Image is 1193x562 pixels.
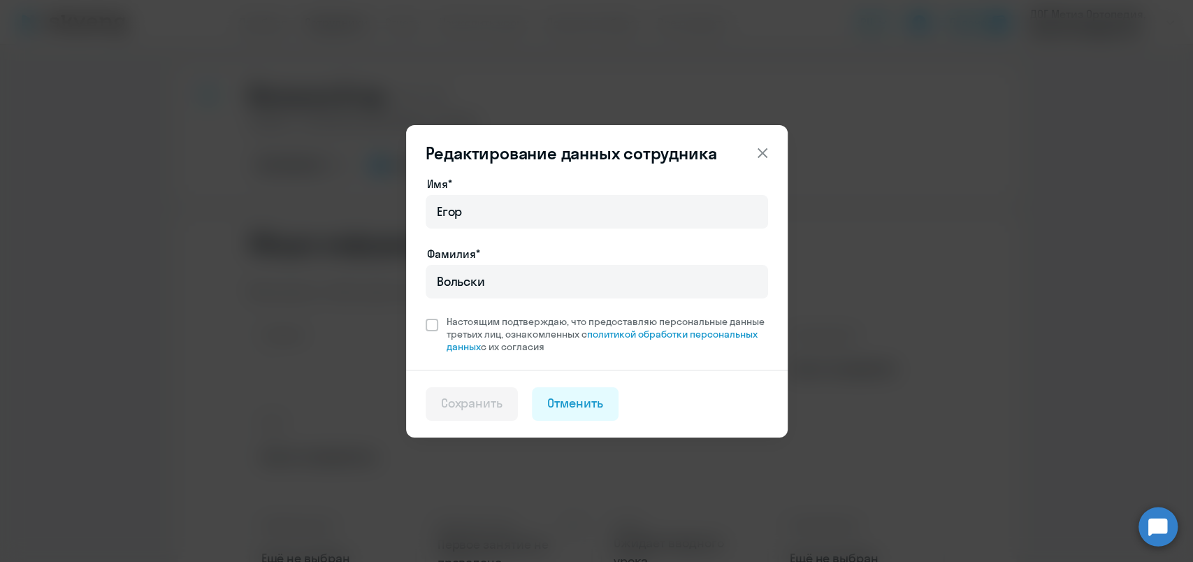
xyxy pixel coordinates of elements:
a: политикой обработки персональных данных [447,328,758,353]
header: Редактирование данных сотрудника [406,142,788,164]
button: Отменить [532,387,619,421]
label: Фамилия* [427,245,480,262]
div: Отменить [547,394,603,412]
div: Сохранить [441,394,503,412]
button: Сохранить [426,387,519,421]
span: Настоящим подтверждаю, что предоставляю персональные данные третьих лиц, ознакомленных с с их сог... [447,315,768,353]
